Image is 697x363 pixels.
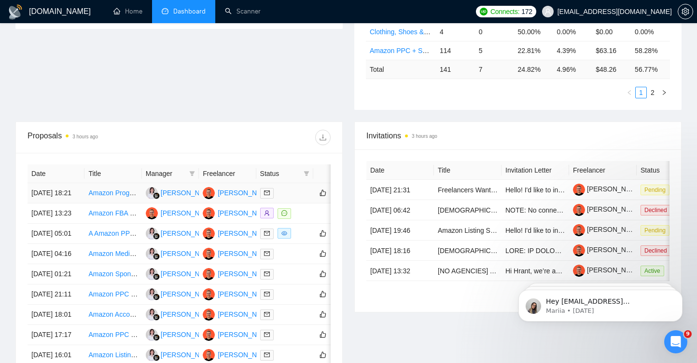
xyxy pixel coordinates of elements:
div: [PERSON_NAME] [161,269,216,279]
span: like [320,270,326,278]
a: [PERSON_NAME] [573,226,642,233]
a: homeHome [113,7,142,15]
img: c1BRPmMn6FxvU4lJ7HK4h-Dubx4H31WXIhdVkRvMhzP_7fQTQqMHf3ShSKt9mKjDsV [573,265,585,277]
span: like [320,310,326,318]
a: Active [641,267,668,274]
a: HK[PERSON_NAME] [203,350,273,358]
span: Pending [641,185,669,195]
iframe: Intercom live chat [664,330,687,353]
td: Amazon Program Lead (Contract, 10–20 hrs/week) [84,183,141,203]
img: AK [146,349,158,361]
td: 58.28% [631,41,670,60]
a: AK[PERSON_NAME] [146,350,216,358]
button: like [317,248,329,259]
td: [DATE] 13:23 [28,203,84,224]
td: $0.00 [592,22,631,41]
div: [PERSON_NAME] [161,289,216,299]
button: like [317,187,329,199]
img: AK [146,329,158,341]
span: like [320,229,326,237]
a: AK[PERSON_NAME] [146,310,216,318]
td: 0 [475,22,514,41]
td: 4.96 % [553,60,592,79]
img: HK [203,187,215,199]
div: Proposals [28,130,179,145]
a: [PERSON_NAME] [573,185,642,193]
td: Amazon PPC Campaign Manager NO AGENCIES [84,284,141,305]
span: like [320,189,326,197]
td: 24.82 % [514,60,553,79]
td: [DATE] 18:16 [366,241,434,261]
span: like [320,351,326,359]
a: HK[PERSON_NAME] [203,290,273,297]
span: Manager [146,168,185,179]
span: dashboard [162,8,168,14]
a: HK[PERSON_NAME] [203,249,273,257]
span: download [316,134,330,141]
img: HK [203,207,215,219]
span: filter [302,166,311,181]
time: 3 hours ago [412,134,437,139]
td: [DATE] 19:46 [366,220,434,241]
a: HK[PERSON_NAME] [203,330,273,338]
button: like [317,349,329,361]
img: gigradar-bm.png [153,334,160,341]
td: $63.16 [592,41,631,60]
td: Amazon FBA Expert for German Marketplace [84,203,141,224]
a: Amazon PPC + SEO Vlad [370,47,447,54]
img: gigradar-bm.png [153,253,160,260]
a: Amazon FBA Expert for German Marketplace [88,209,224,217]
span: left [627,90,632,95]
time: 3 hours ago [72,134,98,139]
span: mail [264,332,270,337]
div: [PERSON_NAME] [218,350,273,360]
a: Amazon Listing Optimization and PPC Management [88,351,244,359]
td: [DATE] 21:31 [366,180,434,200]
td: 22.81% [514,41,553,60]
li: Previous Page [624,87,635,98]
span: setting [678,8,693,15]
div: [PERSON_NAME] [218,289,273,299]
th: Title [434,161,502,180]
td: Amazon PPC Specialist Needed for Campaign Optimization [84,325,141,345]
a: Amazon Media Buyer / PPC Specialist [88,250,203,257]
img: AK [146,309,158,321]
td: 0.00% [631,22,670,41]
a: Amazon Listing Specialist for FDA Class II Medical Device [438,227,612,234]
td: Amazon Listing Specialist for FDA Class II Medical Device [434,220,502,241]
img: gigradar-bm.png [153,233,160,240]
a: setting [678,8,693,15]
span: Invitations [366,130,669,142]
p: Message from Mariia, sent 5w ago [42,37,167,46]
td: A Amazon PPC expert to scale our brand, cut ACoS, and boost ROI with proven ad strategies. [84,224,141,244]
span: filter [187,166,197,181]
span: Status [260,168,300,179]
img: HK [203,248,215,260]
span: mail [264,190,270,196]
img: c1BRPmMn6FxvU4lJ7HK4h-Dubx4H31WXIhdVkRvMhzP_7fQTQqMHf3ShSKt9mKjDsV [573,224,585,236]
td: 114 [436,41,475,60]
td: Amazon Media Buyer / PPC Specialist [84,244,141,264]
img: HK [203,309,215,321]
td: [DATE] 01:21 [28,264,84,284]
img: HK [203,268,215,280]
img: HK [203,228,215,240]
img: HK [203,329,215,341]
div: [PERSON_NAME] [161,208,216,218]
th: Date [366,161,434,180]
a: AK[PERSON_NAME] [146,290,216,297]
span: user-add [264,210,270,216]
img: gigradar-bm.png [153,294,160,300]
span: mail [264,230,270,236]
div: [PERSON_NAME] [218,208,273,218]
img: AK [146,248,158,260]
span: mail [264,251,270,256]
th: Freelancer [569,161,637,180]
span: Connects: [490,6,519,17]
button: setting [678,4,693,19]
th: Invitation Letter [502,161,569,180]
a: Pending [641,186,673,193]
span: 9 [684,330,692,338]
